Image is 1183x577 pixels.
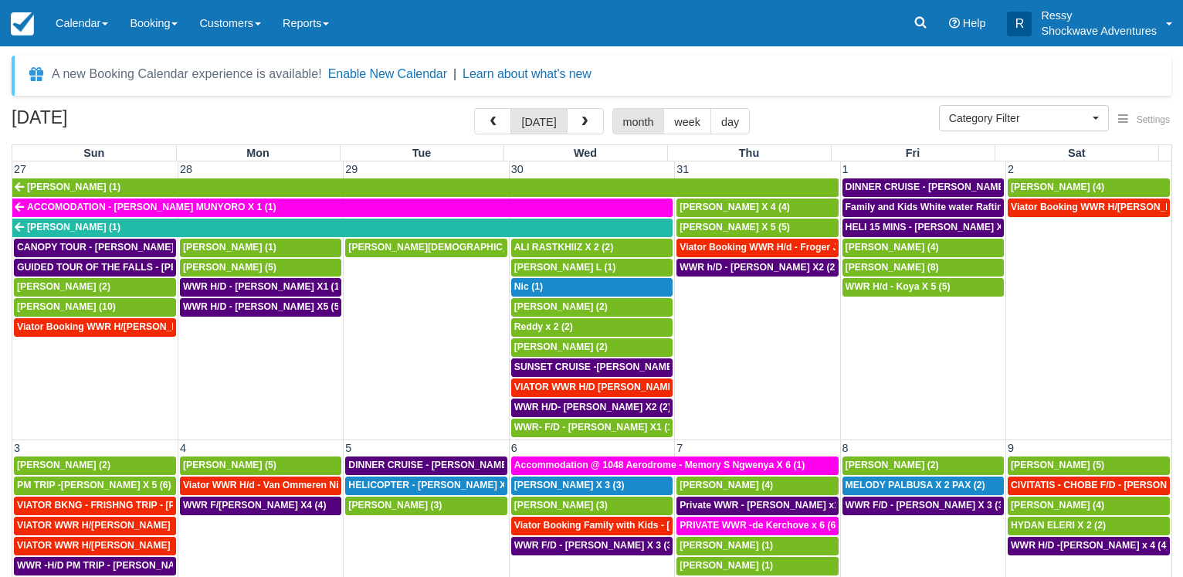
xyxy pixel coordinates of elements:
[1011,182,1104,192] span: [PERSON_NAME] (4)
[1008,517,1170,535] a: HYDAN ELERI X 2 (2)
[348,500,442,511] span: [PERSON_NAME] (3)
[17,281,110,292] span: [PERSON_NAME] (2)
[676,199,838,217] a: [PERSON_NAME] X 4 (4)
[514,281,543,292] span: Nic (1)
[676,239,838,257] a: Viator Booking WWR H/d - Froger Julien X1 (1)
[676,537,838,555] a: [PERSON_NAME] (1)
[1137,114,1170,125] span: Settings
[739,147,759,159] span: Thu
[180,259,341,277] a: [PERSON_NAME] (5)
[328,66,447,82] button: Enable New Calendar
[842,259,1004,277] a: [PERSON_NAME] (8)
[842,477,1004,495] a: MELODY PALBUSA X 2 PAX (2)
[27,182,120,192] span: [PERSON_NAME] (1)
[14,537,176,555] a: VIATOR WWR H/[PERSON_NAME] 2 (2)
[344,442,353,454] span: 5
[841,442,850,454] span: 8
[846,182,1036,192] span: DINNER CRUISE - [PERSON_NAME] X4 (4)
[180,278,341,297] a: WWR H/D - [PERSON_NAME] X1 (1)
[1041,8,1157,23] p: Ressy
[1006,442,1015,454] span: 9
[463,67,591,80] a: Learn about what's new
[1041,23,1157,39] p: Shockwave Adventures
[511,259,673,277] a: [PERSON_NAME] L (1)
[846,202,1125,212] span: Family and Kids White water Rafting - [PERSON_NAME] X4 (4)
[514,262,616,273] span: [PERSON_NAME] L (1)
[14,259,176,277] a: GUIDED TOUR OF THE FALLS - [PERSON_NAME] X 5 (5)
[183,460,276,470] span: [PERSON_NAME] (5)
[680,500,853,511] span: Private WWR - [PERSON_NAME] x1 (1)
[412,147,432,159] span: Tue
[846,500,1007,511] span: WWR F/D - [PERSON_NAME] X 3 (3)
[348,480,527,490] span: HELICOPTER - [PERSON_NAME] X 3 (3)
[842,199,1004,217] a: Family and Kids White water Rafting - [PERSON_NAME] X4 (4)
[1008,199,1170,217] a: Viator Booking WWR H/[PERSON_NAME] 4 (4)
[680,540,773,551] span: [PERSON_NAME] (1)
[12,219,673,237] a: [PERSON_NAME] (1)
[1011,520,1106,531] span: HYDAN ELERI X 2 (2)
[939,105,1109,131] button: Category Filter
[83,147,104,159] span: Sun
[180,298,341,317] a: WWR H/D - [PERSON_NAME] X5 (5)
[963,17,986,29] span: Help
[841,163,850,175] span: 1
[514,500,608,511] span: [PERSON_NAME] (3)
[680,560,773,571] span: [PERSON_NAME] (1)
[180,497,341,515] a: WWR F/[PERSON_NAME] X4 (4)
[906,147,920,159] span: Fri
[574,147,597,159] span: Wed
[514,242,613,253] span: ALI RASTKHIIZ X 2 (2)
[344,163,359,175] span: 29
[12,163,28,175] span: 27
[511,419,673,437] a: WWR- F/D - [PERSON_NAME] X1 (1)
[453,67,456,80] span: |
[514,321,573,332] span: Reddy x 2 (2)
[178,442,188,454] span: 4
[949,18,960,29] i: Help
[1011,460,1104,470] span: [PERSON_NAME] (5)
[710,108,750,134] button: day
[949,110,1089,126] span: Category Filter
[345,497,507,515] a: [PERSON_NAME] (3)
[1109,109,1179,131] button: Settings
[846,242,939,253] span: [PERSON_NAME] (4)
[511,497,673,515] a: [PERSON_NAME] (3)
[511,298,673,317] a: [PERSON_NAME] (2)
[14,239,176,257] a: CANOPY TOUR - [PERSON_NAME] X5 (5)
[676,517,838,535] a: PRIVATE WWR -de Kerchove x 6 (6)
[12,442,22,454] span: 3
[27,222,120,232] span: [PERSON_NAME] (1)
[11,12,34,36] img: checkfront-main-nav-mini-logo.png
[180,239,341,257] a: [PERSON_NAME] (1)
[14,457,176,475] a: [PERSON_NAME] (2)
[180,457,341,475] a: [PERSON_NAME] (5)
[514,480,625,490] span: [PERSON_NAME] X 3 (3)
[680,480,773,490] span: [PERSON_NAME] (4)
[14,298,176,317] a: [PERSON_NAME] (10)
[514,422,676,433] span: WWR- F/D - [PERSON_NAME] X1 (1)
[1008,537,1170,555] a: WWR H/D -[PERSON_NAME] x 4 (4)
[514,460,805,470] span: Accommodation @ 1048 Aerodrome - Memory S Ngwenya X 6 (1)
[17,301,116,312] span: [PERSON_NAME] (10)
[17,242,202,253] span: CANOPY TOUR - [PERSON_NAME] X5 (5)
[676,557,838,575] a: [PERSON_NAME] (1)
[52,65,322,83] div: A new Booking Calendar experience is available!
[14,497,176,515] a: VIATOR BKNG - FRISHNG TRIP - [PERSON_NAME] X 5 (4)
[514,402,671,412] span: WWR H/D- [PERSON_NAME] X2 (2)
[511,517,673,535] a: Viator Booking Family with Kids - [PERSON_NAME] 4 (4)
[514,301,608,312] span: [PERSON_NAME] (2)
[675,163,690,175] span: 31
[510,442,519,454] span: 6
[17,520,192,531] span: VIATOR WWR H/[PERSON_NAME] 2 (2)
[178,163,194,175] span: 28
[842,457,1004,475] a: [PERSON_NAME] (2)
[180,477,341,495] a: Viator WWR H/d - Van Ommeren Nick X 4 (4)
[348,242,550,253] span: [PERSON_NAME][DEMOGRAPHIC_DATA] (6)
[511,358,673,377] a: SUNSET CRUISE -[PERSON_NAME] X2 (2)
[842,497,1004,515] a: WWR F/D - [PERSON_NAME] X 3 (3)
[676,259,838,277] a: WWR h/D - [PERSON_NAME] X2 (2)
[680,262,838,273] span: WWR h/D - [PERSON_NAME] X2 (2)
[17,262,271,273] span: GUIDED TOUR OF THE FALLS - [PERSON_NAME] X 5 (5)
[1011,500,1104,511] span: [PERSON_NAME] (4)
[14,517,176,535] a: VIATOR WWR H/[PERSON_NAME] 2 (2)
